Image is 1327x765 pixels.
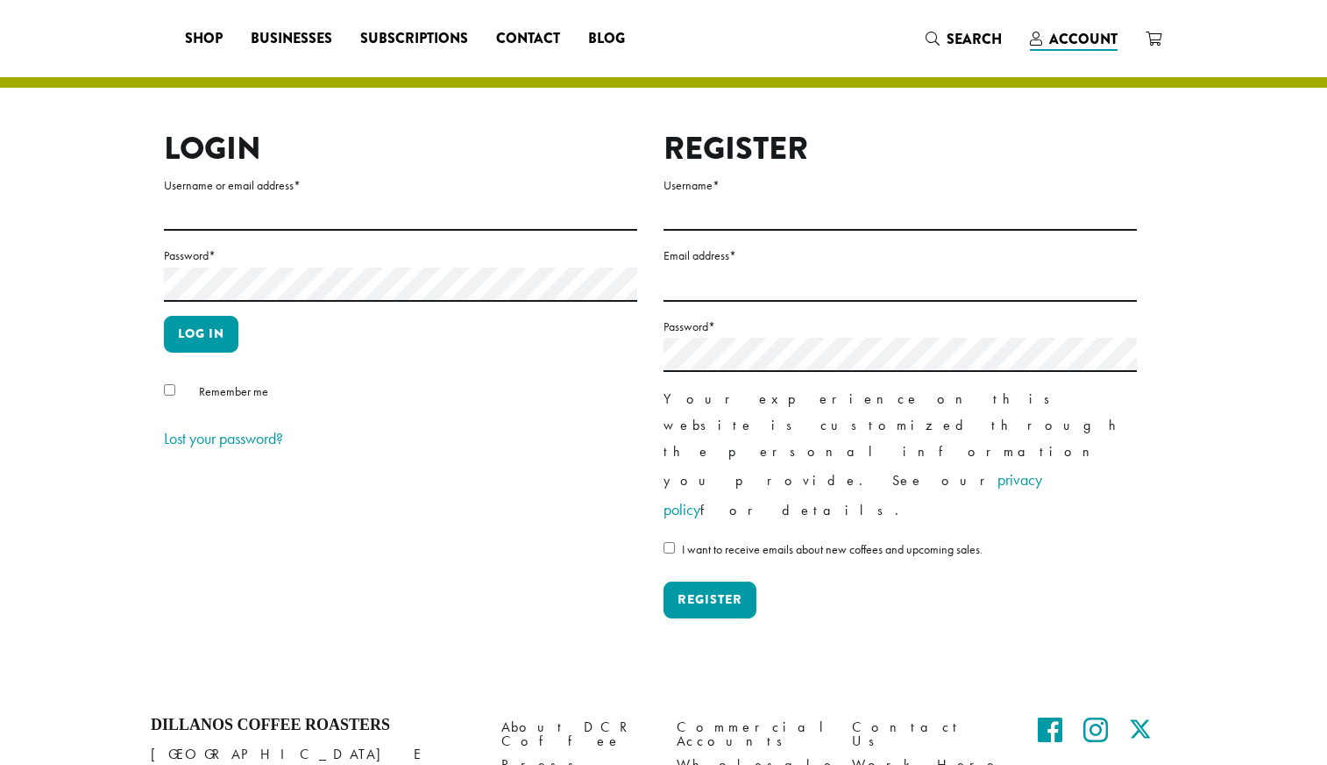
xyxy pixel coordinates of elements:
span: Contact [496,28,560,50]
span: Account [1049,29,1118,49]
label: Email address [663,245,1137,267]
h4: Dillanos Coffee Roasters [151,716,475,735]
span: Blog [588,28,625,50]
h2: Login [164,130,637,168]
a: Search [912,25,1016,54]
label: Username or email address [164,175,637,197]
span: Search [947,29,1002,49]
p: Your experience on this website is customized through the personal information you provide. See o... [663,386,1137,525]
label: Password [663,316,1137,338]
a: Commercial Accounts [677,716,826,754]
span: Remember me [199,383,268,399]
label: Password [164,245,637,267]
label: Username [663,175,1137,197]
input: I want to receive emails about new coffees and upcoming sales. [663,542,675,554]
a: Contact Us [852,716,1001,754]
a: Shop [171,25,237,53]
span: Subscriptions [360,28,468,50]
span: Businesses [251,28,332,50]
button: Log in [164,316,238,353]
a: privacy policy [663,469,1042,519]
button: Register [663,582,756,618]
h2: Register [663,130,1137,168]
span: I want to receive emails about new coffees and upcoming sales. [682,541,983,557]
a: Lost your password? [164,428,283,448]
a: About DCR Coffee [501,716,650,754]
span: Shop [185,28,223,50]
